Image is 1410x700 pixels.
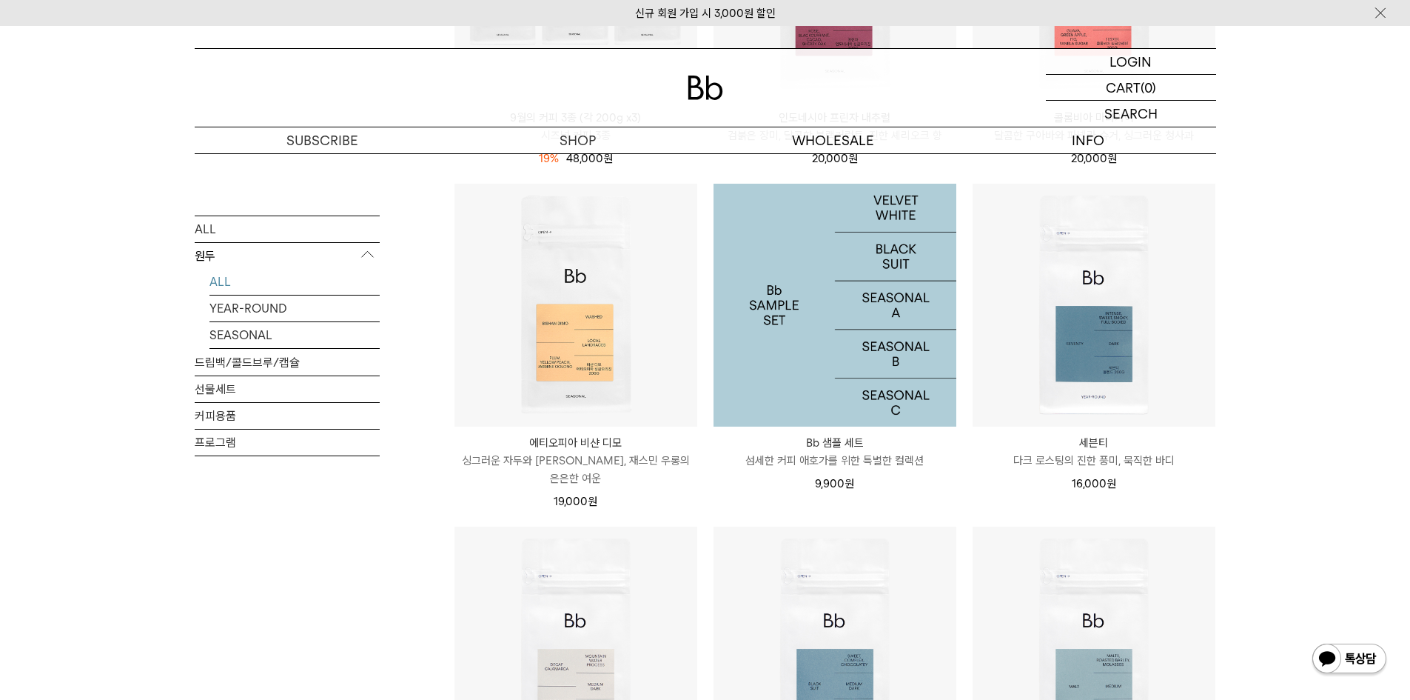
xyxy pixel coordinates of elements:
a: SUBSCRIBE [195,127,450,153]
p: 섬세한 커피 애호가를 위한 특별한 컬렉션 [714,452,956,470]
span: 48,000 [566,152,613,165]
span: 원 [845,477,854,490]
p: 다크 로스팅의 진한 풍미, 묵직한 바디 [973,452,1215,470]
span: 원 [848,152,858,165]
p: Bb 샘플 세트 [714,434,956,452]
img: 로고 [688,76,723,100]
a: SHOP [450,127,705,153]
a: 드립백/콜드브루/캡슐 [195,349,380,375]
p: 에티오피아 비샨 디모 [454,434,697,452]
span: 19,000 [554,495,597,508]
a: 선물세트 [195,376,380,401]
a: ALL [209,268,380,294]
p: CART [1106,75,1141,100]
span: 16,000 [1072,477,1116,490]
p: LOGIN [1109,49,1152,74]
a: Bb 샘플 세트 섬세한 커피 애호가를 위한 특별한 컬렉션 [714,434,956,470]
span: 원 [603,152,613,165]
img: 세븐티 [973,184,1215,427]
a: CART (0) [1046,75,1216,101]
img: 1000000330_add2_017.jpg [714,184,956,427]
img: 에티오피아 비샨 디모 [454,184,697,427]
p: 세븐티 [973,434,1215,452]
div: 19% [539,150,559,167]
a: LOGIN [1046,49,1216,75]
p: 싱그러운 자두와 [PERSON_NAME], 재스민 우롱의 은은한 여운 [454,452,697,487]
a: Bb 샘플 세트 [714,184,956,427]
img: 카카오톡 채널 1:1 채팅 버튼 [1311,642,1388,678]
a: YEAR-ROUND [209,295,380,321]
a: 세븐티 다크 로스팅의 진한 풍미, 묵직한 바디 [973,434,1215,470]
span: 원 [588,495,597,508]
span: 원 [1107,477,1116,490]
p: INFO [961,127,1216,153]
a: 에티오피아 비샨 디모 싱그러운 자두와 [PERSON_NAME], 재스민 우롱의 은은한 여운 [454,434,697,487]
p: SEARCH [1104,101,1158,127]
a: 신규 회원 가입 시 3,000원 할인 [635,7,776,20]
span: 20,000 [1071,152,1117,165]
span: 20,000 [812,152,858,165]
p: WHOLESALE [705,127,961,153]
a: SEASONAL [209,321,380,347]
p: (0) [1141,75,1156,100]
a: ALL [195,216,380,241]
p: 원두 [195,242,380,269]
a: 프로그램 [195,429,380,455]
span: 원 [1107,152,1117,165]
span: 9,900 [815,477,854,490]
a: 커피용품 [195,402,380,428]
